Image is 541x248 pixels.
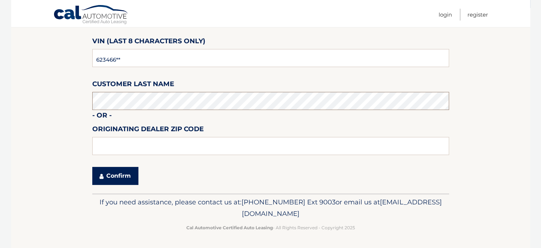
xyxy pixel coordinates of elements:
[186,225,273,230] strong: Cal Automotive Certified Auto Leasing
[92,79,174,92] label: Customer Last Name
[97,196,444,220] p: If you need assistance, please contact us at: or email us at
[97,224,444,231] p: - All Rights Reserved - Copyright 2025
[467,9,488,21] a: Register
[92,167,138,185] button: Confirm
[241,198,336,206] span: [PHONE_NUMBER] Ext 9003
[439,9,452,21] a: Login
[92,124,204,137] label: Originating Dealer Zip Code
[92,110,112,123] label: - or -
[92,36,205,49] label: VIN (last 8 characters only)
[53,5,129,26] a: Cal Automotive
